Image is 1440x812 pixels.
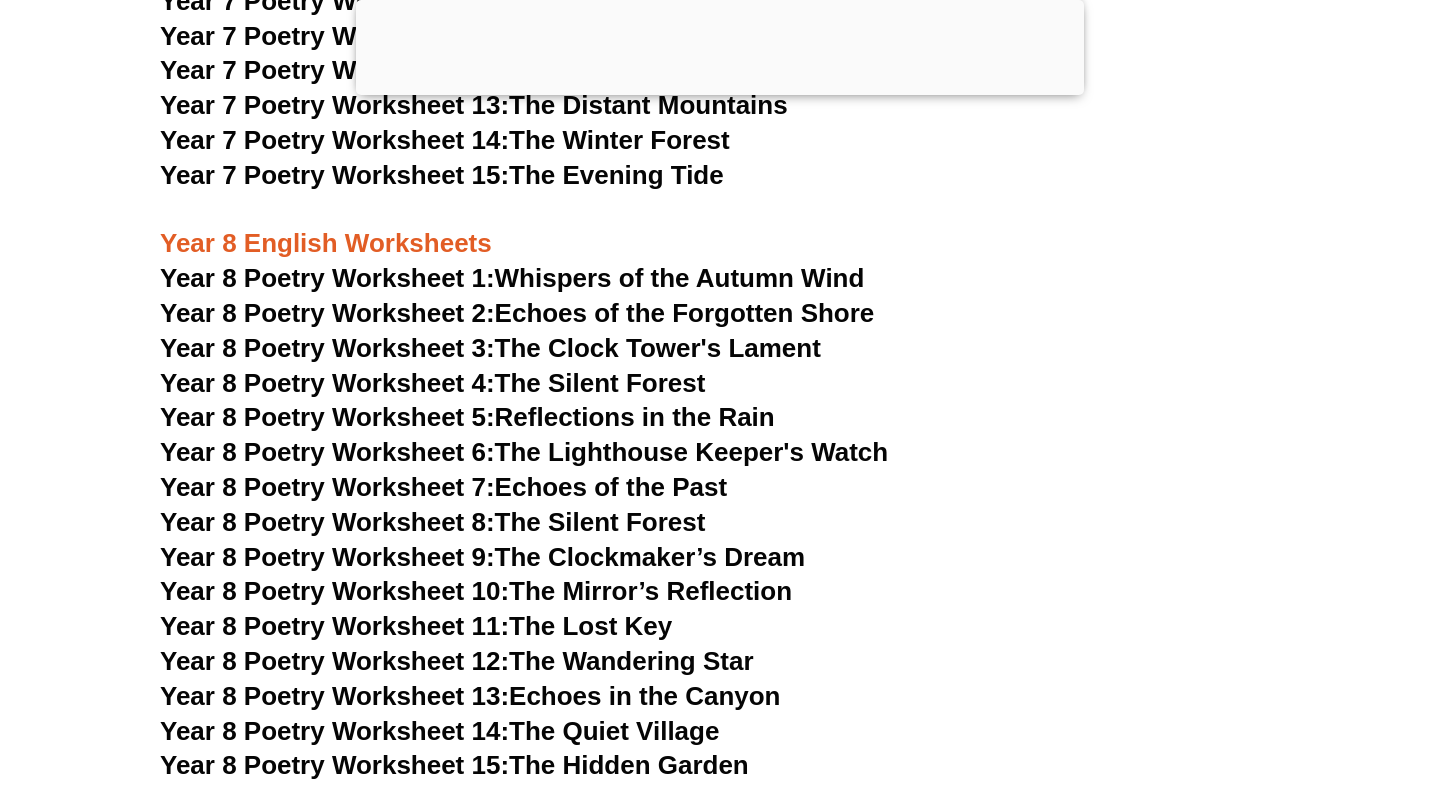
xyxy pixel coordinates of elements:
iframe: Chat Widget [1097,586,1440,812]
a: Year 8 Poetry Worksheet 5:Reflections in the Rain [160,402,775,432]
a: Year 8 Poetry Worksheet 3:The Clock Tower's Lament [160,333,821,363]
a: Year 8 Poetry Worksheet 12:The Wandering Star [160,646,754,676]
a: Year 8 Poetry Worksheet 15:The Hidden Garden [160,750,749,780]
a: Year 8 Poetry Worksheet 13:Echoes in the Canyon [160,681,781,711]
span: Year 8 Poetry Worksheet 3: [160,333,495,363]
a: Year 7 Poetry Worksheet 13:The Distant Mountains [160,90,788,120]
span: Year 7 Poetry Worksheet 15: [160,160,509,190]
span: Year 8 Poetry Worksheet 11: [160,611,509,641]
a: Year 7 Poetry Worksheet 12:The Morning Rain [160,55,728,85]
span: Year 8 Poetry Worksheet 2: [160,298,495,328]
span: Year 8 Poetry Worksheet 7: [160,472,495,502]
span: Year 8 Poetry Worksheet 14: [160,716,509,746]
h3: Year 8 English Worksheets [160,194,1280,262]
span: Year 8 Poetry Worksheet 6: [160,437,495,467]
a: Year 8 Poetry Worksheet 1:Whispers of the Autumn Wind [160,263,864,293]
a: Year 8 Poetry Worksheet 2:Echoes of the Forgotten Shore [160,298,874,328]
a: Year 8 Poetry Worksheet 6:The Lighthouse Keeper's Watch [160,437,888,467]
a: Year 8 Poetry Worksheet 14:The Quiet Village [160,716,719,746]
a: Year 8 Poetry Worksheet 4:The Silent Forest [160,368,705,398]
a: Year 7 Poetry Worksheet 14:The Winter Forest [160,125,730,155]
span: Year 8 Poetry Worksheet 5: [160,402,495,432]
a: Year 8 Poetry Worksheet 9:The Clockmaker’s Dream [160,542,805,572]
span: Year 8 Poetry Worksheet 10: [160,576,509,606]
span: Year 8 Poetry Worksheet 1: [160,263,495,293]
span: Year 8 Poetry Worksheet 15: [160,750,509,780]
a: Year 8 Poetry Worksheet 11:The Lost Key [160,611,672,641]
span: Year 8 Poetry Worksheet 13: [160,681,509,711]
span: Year 7 Poetry Worksheet 12: [160,55,509,85]
a: Year 8 Poetry Worksheet 8:The Silent Forest [160,507,705,537]
a: Year 8 Poetry Worksheet 10:The Mirror’s Reflection [160,576,792,606]
a: Year 8 Poetry Worksheet 7:Echoes of the Past [160,472,727,502]
span: Year 8 Poetry Worksheet 4: [160,368,495,398]
span: Year 7 Poetry Worksheet 14: [160,125,509,155]
span: Year 7 Poetry Worksheet 11: [160,21,509,51]
span: Year 7 Poetry Worksheet 13: [160,90,509,120]
span: Year 8 Poetry Worksheet 8: [160,507,495,537]
a: Year 7 Poetry Worksheet 11:The Moonlit Meadow [160,21,765,51]
span: Year 8 Poetry Worksheet 9: [160,542,495,572]
span: Year 8 Poetry Worksheet 12: [160,646,509,676]
a: Year 7 Poetry Worksheet 15:The Evening Tide [160,160,724,190]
